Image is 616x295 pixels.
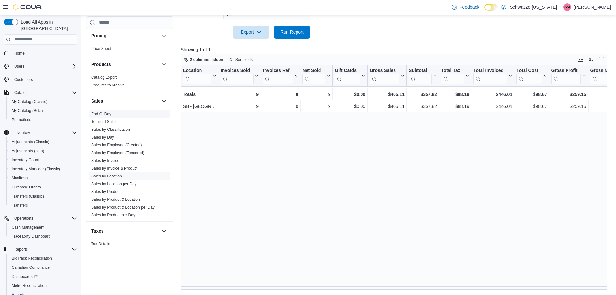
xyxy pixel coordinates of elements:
[441,67,469,84] button: Total Tax
[12,50,27,57] a: Home
[91,127,130,132] a: Sales by Classification
[335,67,360,84] div: Gift Card Sales
[302,102,330,110] div: 9
[441,90,469,98] div: $88.19
[91,83,124,87] a: Products to Archive
[551,102,586,110] div: $259.15
[473,67,507,74] div: Total Invoiced
[9,147,47,155] a: Adjustments (beta)
[587,56,595,63] button: Display options
[91,182,136,186] a: Sales by Location per Day
[274,26,310,39] button: Run Report
[221,102,259,110] div: 9
[91,119,117,124] span: Itemized Sales
[559,3,561,11] p: |
[14,90,27,95] span: Catalog
[233,26,269,39] button: Export
[370,67,399,84] div: Gross Sales
[12,176,28,181] span: Manifests
[6,263,80,272] button: Canadian Compliance
[263,102,298,110] div: 0
[12,129,77,137] span: Inventory
[9,233,77,240] span: Traceabilty Dashboard
[263,67,298,84] button: Invoices Ref
[91,151,144,155] a: Sales by Employee (Tendered)
[335,67,360,74] div: Gift Cards
[1,62,80,71] button: Users
[91,75,117,80] a: Catalog Export
[302,67,325,84] div: Net Sold
[91,46,111,51] a: Price Sheet
[160,97,168,105] button: Sales
[91,197,140,202] a: Sales by Product & Location
[91,249,119,254] span: Tax Exemptions
[302,90,330,98] div: 9
[91,166,137,171] a: Sales by Invoice & Product
[9,264,77,271] span: Canadian Compliance
[473,102,512,110] div: $446.01
[409,90,437,98] div: $357.82
[12,89,77,96] span: Catalog
[516,67,547,84] button: Total Cost
[14,247,28,252] span: Reports
[91,111,111,117] span: End Of Day
[9,98,77,106] span: My Catalog (Classic)
[9,116,77,124] span: Promotions
[91,61,159,68] button: Products
[12,166,60,172] span: Inventory Manager (Classic)
[9,273,77,280] span: Dashboards
[12,194,44,199] span: Transfers (Classic)
[12,89,30,96] button: Catalog
[6,115,80,124] button: Promotions
[91,212,135,218] span: Sales by Product per Day
[91,174,122,179] span: Sales by Location
[6,281,80,290] button: Metrc Reconciliation
[409,67,432,74] div: Subtotal
[510,3,557,11] p: Schwazze [US_STATE]
[91,98,103,104] h3: Sales
[12,108,43,113] span: My Catalog (Beta)
[12,157,39,163] span: Inventory Count
[280,29,304,35] span: Run Report
[9,183,77,191] span: Purchase Orders
[181,46,611,53] p: Showing 1 of 1
[409,102,437,110] div: $357.82
[9,174,77,182] span: Manifests
[14,64,24,69] span: Users
[6,165,80,174] button: Inventory Manager (Classic)
[564,3,570,11] span: SM
[183,90,217,98] div: Totals
[6,201,80,210] button: Transfers
[12,225,44,230] span: Cash Management
[14,77,33,82] span: Customers
[1,214,80,223] button: Operations
[9,273,40,280] a: Dashboards
[160,32,168,40] button: Pricing
[12,256,52,261] span: BioTrack Reconciliation
[6,106,80,115] button: My Catalog (Beta)
[370,90,405,98] div: $405.11
[9,165,63,173] a: Inventory Manager (Classic)
[9,156,77,164] span: Inventory Count
[473,90,512,98] div: $446.01
[6,137,80,146] button: Adjustments (Classic)
[91,83,124,88] span: Products to Archive
[441,67,464,84] div: Total Tax
[12,129,33,137] button: Inventory
[12,214,77,222] span: Operations
[6,223,80,232] button: Cash Management
[12,99,48,104] span: My Catalog (Classic)
[12,49,77,57] span: Home
[91,135,114,140] span: Sales by Day
[91,228,159,234] button: Taxes
[86,74,173,92] div: Products
[473,67,507,84] div: Total Invoiced
[12,274,38,279] span: Dashboards
[335,67,365,84] button: Gift Cards
[91,174,122,178] a: Sales by Location
[12,185,41,190] span: Purchase Orders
